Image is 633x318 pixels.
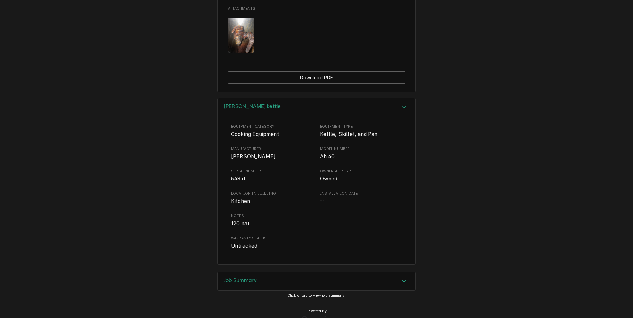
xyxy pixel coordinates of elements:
[231,198,250,204] span: Kitchen
[320,198,325,204] span: --
[231,146,313,161] div: Manufacturer
[231,220,402,228] span: Notes
[231,220,249,227] span: 120 nat
[228,18,254,53] img: 25rCnM4CQ6aS8wRoCWdG
[231,169,313,174] span: Serial Number
[320,153,335,160] span: Ah 40
[231,169,313,183] div: Serial Number
[228,71,405,84] div: Button Group Row
[231,191,313,196] span: Location in Building
[320,191,402,205] div: Installation Date
[320,146,402,161] div: Model Number
[231,176,245,182] span: 548 d
[231,124,402,250] div: Equipment Display
[320,131,378,137] span: Kettle, Skillet, and Pan
[228,13,405,58] span: Attachments
[320,169,402,174] span: Ownership Type
[320,191,402,196] span: Installation Date
[231,236,402,250] div: Warranty Status
[320,197,402,205] span: Installation Date
[217,98,416,264] div: Groen kettle
[218,117,415,264] div: Accordion Body
[218,272,415,291] button: Accordion Details Expand Trigger
[218,98,415,117] button: Accordion Details Expand Trigger
[231,146,313,152] span: Manufacturer
[287,293,346,298] span: Click or tap to view job summary.
[218,272,415,291] div: Accordion Header
[320,130,402,138] span: Equipment Type
[320,124,402,138] div: Equipment Type
[228,6,405,58] div: Attachments
[320,169,402,183] div: Ownership Type
[231,197,313,205] span: Location in Building
[231,153,313,161] span: Manufacturer
[217,272,416,291] div: Job Summary
[228,71,405,84] button: Download PDF
[231,124,313,138] div: Equipment Category
[231,153,276,160] span: [PERSON_NAME]
[231,213,402,219] span: Notes
[228,6,405,11] span: Attachments
[224,277,257,284] h3: Job Summary
[231,243,257,249] span: Untracked
[306,309,327,314] span: Powered By
[218,98,415,117] div: Accordion Header
[231,213,402,227] div: Notes
[231,124,313,129] span: Equipment Category
[231,236,402,241] span: Warranty Status
[231,175,313,183] span: Serial Number
[320,146,402,152] span: Model Number
[231,191,313,205] div: Location in Building
[231,130,313,138] span: Equipment Category
[320,175,402,183] span: Ownership Type
[224,103,281,110] h3: [PERSON_NAME] kettle
[228,71,405,84] div: Button Group
[231,131,279,137] span: Cooking Equipment
[320,176,338,182] span: Owned
[320,153,402,161] span: Model Number
[320,124,402,129] span: Equipment Type
[231,242,402,250] span: Warranty Status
